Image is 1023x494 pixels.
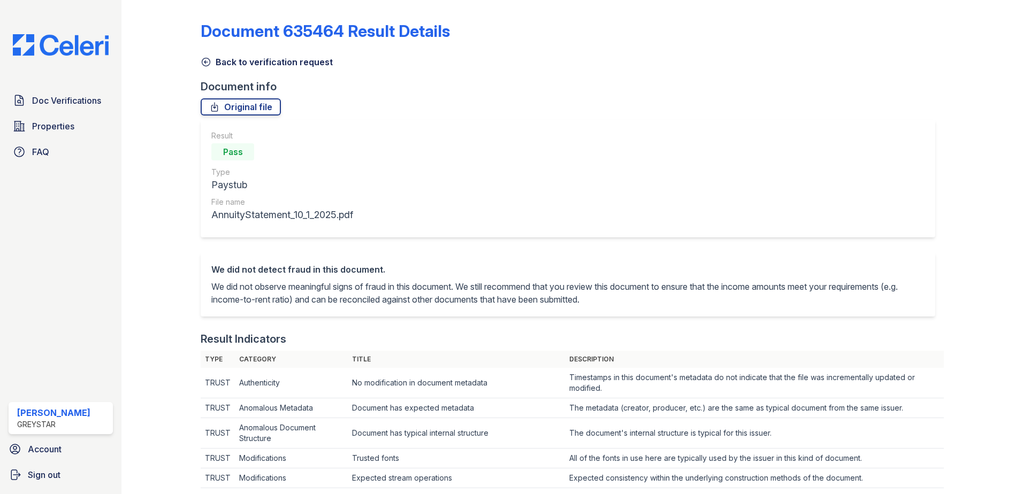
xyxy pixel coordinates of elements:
[32,94,101,107] span: Doc Verifications
[565,398,944,418] td: The metadata (creator, producer, etc.) are the same as typical document from the same issuer.
[201,398,235,418] td: TRUST
[9,115,113,137] a: Properties
[565,418,944,449] td: The document's internal structure is typical for this issuer.
[235,468,348,488] td: Modifications
[235,368,348,398] td: Authenticity
[211,177,353,192] div: Paystub
[201,98,281,115] a: Original file
[211,130,353,141] div: Result
[201,351,235,368] th: Type
[28,443,62,456] span: Account
[32,145,49,158] span: FAQ
[565,468,944,488] td: Expected consistency within the underlying construction methods of the document.
[348,418,565,449] td: Document has typical internal structure
[17,419,90,430] div: Greystar
[4,34,117,56] img: CE_Logo_Blue-a8612792a0a2168367f1c8372b55b34899dd931a85d93a1a3d3e32e68fde9ad4.png
[201,21,450,41] a: Document 635464 Result Details
[201,449,235,468] td: TRUST
[565,351,944,368] th: Description
[565,449,944,468] td: All of the fonts in use here are typically used by the issuer in this kind of document.
[201,468,235,488] td: TRUST
[211,167,353,177] div: Type
[9,141,113,163] a: FAQ
[348,351,565,368] th: Title
[32,120,74,133] span: Properties
[201,56,333,68] a: Back to verification request
[235,351,348,368] th: Category
[211,143,254,160] div: Pass
[28,468,60,481] span: Sign out
[348,449,565,468] td: Trusted fonts
[9,90,113,111] a: Doc Verifications
[211,263,925,276] div: We did not detect fraud in this document.
[348,468,565,488] td: Expected stream operations
[235,449,348,468] td: Modifications
[348,368,565,398] td: No modification in document metadata
[565,368,944,398] td: Timestamps in this document's metadata do not indicate that the file was incrementally updated or...
[201,368,235,398] td: TRUST
[4,438,117,460] a: Account
[211,207,353,222] div: AnnuityStatement_10_1_2025.pdf
[17,406,90,419] div: [PERSON_NAME]
[4,464,117,485] a: Sign out
[201,79,944,94] div: Document info
[211,197,353,207] div: File name
[235,398,348,418] td: Anomalous Metadata
[235,418,348,449] td: Anomalous Document Structure
[348,398,565,418] td: Document has expected metadata
[201,331,286,346] div: Result Indicators
[201,418,235,449] td: TRUST
[211,280,925,306] p: We did not observe meaningful signs of fraud in this document. We still recommend that you review...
